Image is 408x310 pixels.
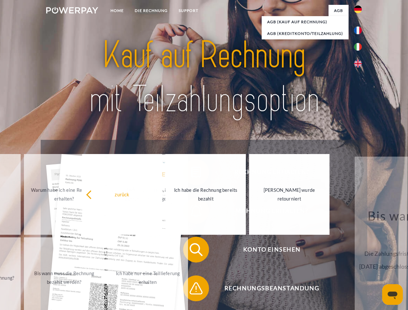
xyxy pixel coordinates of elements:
[354,5,362,13] img: de
[193,275,351,301] span: Rechnungsbeanstandung
[173,5,204,16] a: SUPPORT
[111,269,184,286] div: Ich habe nur eine Teillieferung erhalten
[129,5,173,16] a: DIE RECHNUNG
[329,5,349,16] a: agb
[354,43,362,51] img: it
[62,31,346,124] img: title-powerpay_de.svg
[183,237,351,263] button: Konto einsehen
[188,280,204,296] img: qb_warning.svg
[169,186,242,203] div: Ich habe die Rechnung bereits bezahlt
[86,190,159,199] div: zurück
[46,7,98,14] img: logo-powerpay-white.svg
[354,60,362,67] img: en
[354,26,362,34] img: fr
[28,186,100,203] div: Warum habe ich eine Rechnung erhalten?
[253,186,326,203] div: [PERSON_NAME] wurde retourniert
[262,28,349,39] a: AGB (Kreditkonto/Teilzahlung)
[183,275,351,301] button: Rechnungsbeanstandung
[105,5,129,16] a: Home
[188,242,204,258] img: qb_search.svg
[382,284,403,305] iframe: Schaltfläche zum Öffnen des Messaging-Fensters
[262,16,349,28] a: AGB (Kauf auf Rechnung)
[193,237,351,263] span: Konto einsehen
[28,269,100,286] div: Bis wann muss die Rechnung bezahlt werden?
